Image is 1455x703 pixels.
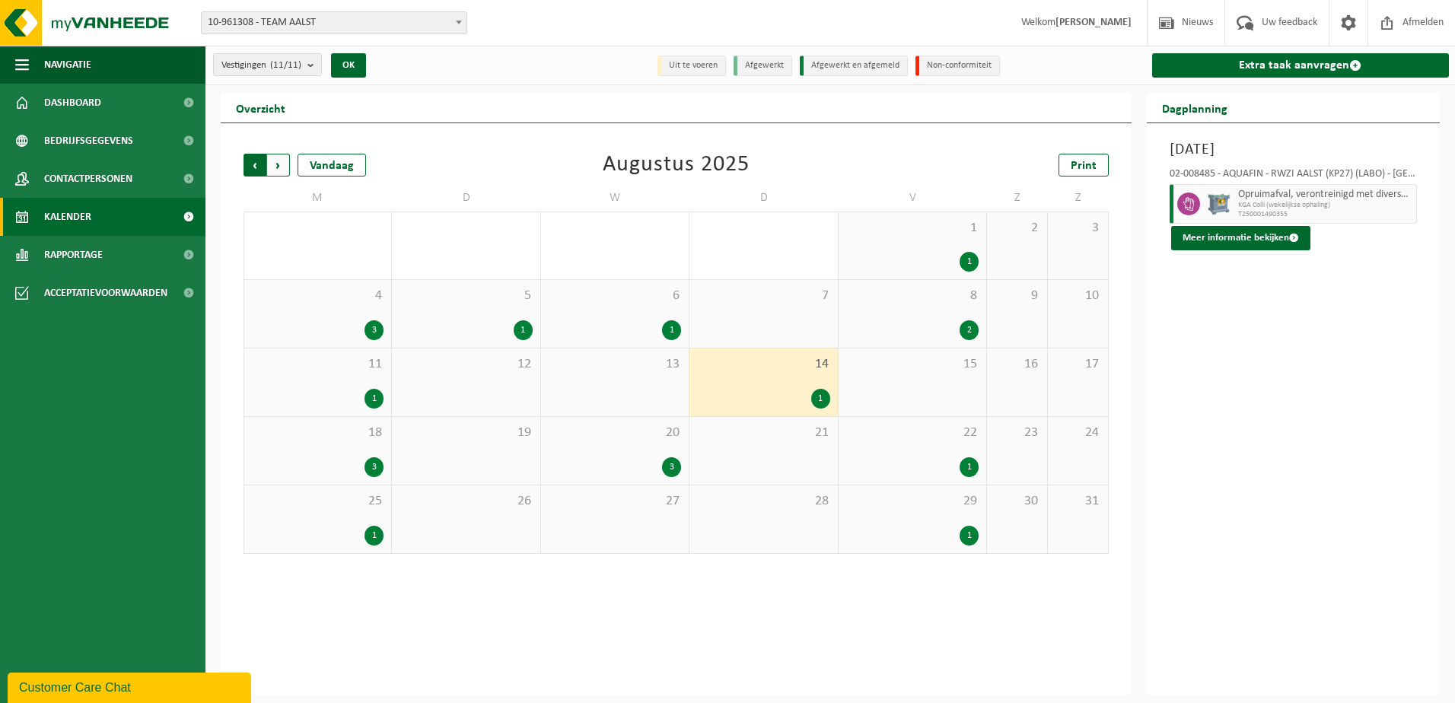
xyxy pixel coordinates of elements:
[44,84,101,122] span: Dashboard
[960,457,979,477] div: 1
[1208,192,1231,215] img: PB-AP-0800-MET-02-01
[1170,138,1418,161] h3: [DATE]
[365,389,384,409] div: 1
[514,320,533,340] div: 1
[995,288,1040,304] span: 9
[915,56,1000,76] li: Non-conformiteit
[960,526,979,546] div: 1
[549,288,681,304] span: 6
[331,53,366,78] button: OK
[202,12,466,33] span: 10-961308 - TEAM AALST
[1055,493,1100,510] span: 31
[697,288,829,304] span: 7
[365,457,384,477] div: 3
[44,46,91,84] span: Navigatie
[1170,169,1418,184] div: 02-008485 - AQUAFIN - RWZI AALST (KP27) (LABO) - [GEOGRAPHIC_DATA]
[213,53,322,76] button: Vestigingen(11/11)
[267,154,290,177] span: Volgende
[44,274,167,312] span: Acceptatievoorwaarden
[221,93,301,122] h2: Overzicht
[270,60,301,70] count: (11/11)
[1071,160,1097,172] span: Print
[244,154,266,177] span: Vorige
[44,236,103,274] span: Rapportage
[252,288,384,304] span: 4
[549,493,681,510] span: 27
[987,184,1048,212] td: Z
[1171,226,1310,250] button: Meer informatie bekijken
[400,425,532,441] span: 19
[221,54,301,77] span: Vestigingen
[846,220,979,237] span: 1
[365,320,384,340] div: 3
[1055,17,1132,28] strong: [PERSON_NAME]
[400,356,532,373] span: 12
[960,320,979,340] div: 2
[44,122,133,160] span: Bedrijfsgegevens
[697,356,829,373] span: 14
[689,184,838,212] td: D
[1059,154,1109,177] a: Print
[800,56,908,76] li: Afgewerkt en afgemeld
[244,184,392,212] td: M
[1152,53,1450,78] a: Extra taak aanvragen
[8,670,254,703] iframe: chat widget
[1238,210,1413,219] span: T250001490355
[252,356,384,373] span: 11
[846,288,979,304] span: 8
[734,56,792,76] li: Afgewerkt
[549,425,681,441] span: 20
[252,493,384,510] span: 25
[846,493,979,510] span: 29
[400,493,532,510] span: 26
[1055,220,1100,237] span: 3
[960,252,979,272] div: 1
[811,389,830,409] div: 1
[201,11,467,34] span: 10-961308 - TEAM AALST
[1238,201,1413,210] span: KGA Colli (wekelijkse ophaling)
[298,154,366,177] div: Vandaag
[995,220,1040,237] span: 2
[392,184,540,212] td: D
[1238,189,1413,201] span: Opruimafval, verontreinigd met diverse gevaarlijke afvalstoffen
[995,493,1040,510] span: 30
[846,425,979,441] span: 22
[549,356,681,373] span: 13
[995,356,1040,373] span: 16
[839,184,987,212] td: V
[541,184,689,212] td: W
[697,425,829,441] span: 21
[400,288,532,304] span: 5
[995,425,1040,441] span: 23
[252,425,384,441] span: 18
[365,526,384,546] div: 1
[44,160,132,198] span: Contactpersonen
[697,493,829,510] span: 28
[662,320,681,340] div: 1
[1048,184,1109,212] td: Z
[846,356,979,373] span: 15
[657,56,726,76] li: Uit te voeren
[1055,356,1100,373] span: 17
[662,457,681,477] div: 3
[1147,93,1243,122] h2: Dagplanning
[1055,288,1100,304] span: 10
[44,198,91,236] span: Kalender
[1055,425,1100,441] span: 24
[603,154,750,177] div: Augustus 2025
